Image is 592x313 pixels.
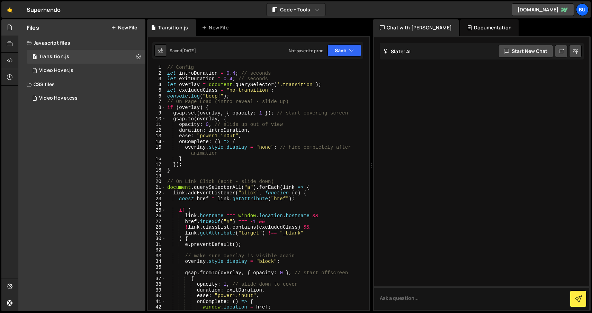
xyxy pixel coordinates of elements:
div: Documentation [460,19,519,36]
div: Transition.js [39,54,69,60]
a: 🤙 [1,1,18,18]
div: 14 [148,139,166,145]
h2: Files [27,24,39,31]
div: New File [202,24,231,31]
div: 33 [148,253,166,259]
button: Save [328,44,361,57]
div: Not saved to prod [289,48,323,54]
div: 26 [148,213,166,219]
div: 28 [148,224,166,230]
div: 10 [148,116,166,122]
div: 41 [148,299,166,305]
h2: Slater AI [383,48,411,55]
div: 11 [148,122,166,128]
div: 30 [148,236,166,242]
a: Bu [576,3,589,16]
div: 17 [148,162,166,168]
div: 25 [148,208,166,213]
div: [DATE] [182,48,196,54]
div: Video Hover.css [39,95,78,101]
div: 38 [148,282,166,287]
div: 15 [148,145,166,156]
div: 36 [148,270,166,276]
div: 8 [148,105,166,111]
div: 40 [148,293,166,299]
div: 27 [148,219,166,225]
div: 18 [148,167,166,173]
div: 7 [148,99,166,105]
div: 4 [148,82,166,88]
div: 20 [148,179,166,185]
button: New File [111,25,137,30]
div: 2 [148,71,166,76]
div: 17258/47818.js [27,50,145,64]
div: 17258/47780.css [27,91,145,105]
div: CSS files [18,77,145,91]
div: Javascript files [18,36,145,50]
div: 17258/47779.js [27,64,145,77]
div: 3 [148,76,166,82]
div: Video Hover.js [39,67,73,74]
div: 6 [148,93,166,99]
div: 23 [148,196,166,202]
div: 16 [148,156,166,162]
div: 29 [148,230,166,236]
div: 1 [148,65,166,71]
div: 13 [148,133,166,139]
div: 39 [148,287,166,293]
div: Chat with [PERSON_NAME] [373,19,459,36]
div: Transition.js [158,24,188,31]
div: 24 [148,202,166,208]
div: Saved [170,48,196,54]
button: Start new chat [498,45,553,57]
button: Code + Tools [267,3,325,16]
div: 34 [148,259,166,265]
span: 1 [33,55,37,60]
div: 35 [148,265,166,270]
div: 37 [148,276,166,282]
div: 5 [148,88,166,93]
div: 9 [148,110,166,116]
div: Superhendo [27,6,61,14]
div: 32 [148,247,166,253]
div: 22 [148,190,166,196]
div: 42 [148,304,166,310]
div: 19 [148,173,166,179]
div: 12 [148,128,166,134]
a: [DOMAIN_NAME] [512,3,574,16]
div: 21 [148,185,166,191]
div: 31 [148,242,166,248]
